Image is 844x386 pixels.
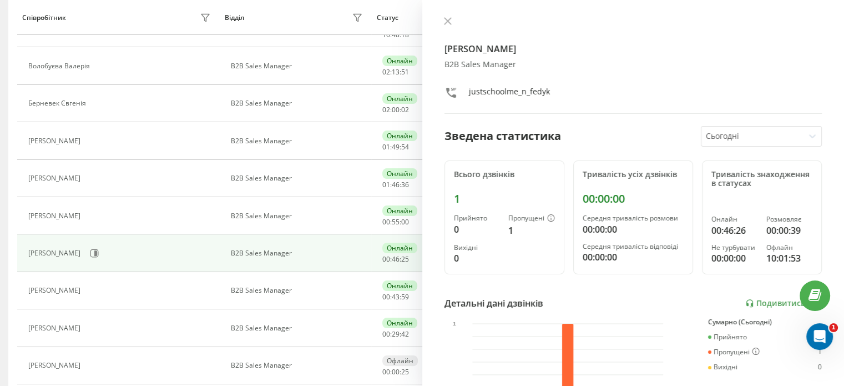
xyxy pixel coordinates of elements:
[401,254,409,264] span: 25
[382,68,409,76] div: : :
[392,180,400,189] span: 46
[231,62,366,70] div: B2B Sales Manager
[231,362,366,369] div: B2B Sales Manager
[829,323,838,332] span: 1
[225,14,244,22] div: Відділ
[392,254,400,264] span: 46
[22,14,66,22] div: Співробітник
[392,329,400,339] span: 29
[711,215,757,223] div: Онлайн
[382,243,417,253] div: Онлайн
[444,42,822,56] h4: [PERSON_NAME]
[382,142,390,152] span: 01
[382,293,409,301] div: : :
[392,67,400,77] span: 13
[382,355,418,366] div: Офлайн
[401,67,409,77] span: 51
[708,318,822,326] div: Сумарно (Сьогодні)
[711,170,812,189] div: Тривалість знаходження в статусах
[583,214,684,222] div: Середня тривалість розмови
[382,67,390,77] span: 02
[469,86,550,102] div: justschoolme_n_fedyk
[28,249,83,257] div: [PERSON_NAME]
[382,217,390,227] span: 00
[382,218,409,226] div: : :
[382,255,409,263] div: : :
[382,329,390,339] span: 00
[382,367,390,377] span: 00
[401,217,409,227] span: 00
[382,180,390,189] span: 01
[28,62,93,70] div: Волобуєва Валерія
[377,14,398,22] div: Статус
[708,348,760,357] div: Пропущені
[708,333,747,341] div: Прийнято
[818,348,822,357] div: 1
[392,142,400,152] span: 49
[382,31,409,39] div: : :
[583,223,684,236] div: 00:00:00
[766,244,812,252] div: Офлайн
[28,362,83,369] div: [PERSON_NAME]
[401,142,409,152] span: 54
[382,168,417,179] div: Онлайн
[708,363,737,371] div: Вихідні
[382,131,417,141] div: Онлайн
[583,170,684,179] div: Тривалість усіх дзвінків
[28,287,83,294] div: [PERSON_NAME]
[508,214,555,223] div: Пропущені
[401,292,409,302] span: 59
[444,60,822,69] div: B2B Sales Manager
[28,324,83,332] div: [PERSON_NAME]
[28,212,83,220] div: [PERSON_NAME]
[711,252,757,265] div: 00:00:00
[231,249,366,257] div: B2B Sales Manager
[453,320,456,327] text: 1
[818,363,822,371] div: 0
[382,181,409,189] div: : :
[766,252,812,265] div: 10:01:53
[711,244,757,252] div: Не турбувати
[28,174,83,182] div: [PERSON_NAME]
[444,128,561,144] div: Зведена статистика
[231,287,366,294] div: B2B Sales Manager
[231,137,366,145] div: B2B Sales Manager
[806,323,833,350] iframe: Intercom live chat
[711,224,757,237] div: 00:46:26
[508,224,555,237] div: 1
[382,368,409,376] div: : :
[392,292,400,302] span: 43
[454,252,499,265] div: 0
[382,318,417,328] div: Онлайн
[583,250,684,264] div: 00:00:00
[231,324,366,332] div: B2B Sales Manager
[401,367,409,377] span: 25
[382,106,409,114] div: : :
[454,244,499,252] div: Вихідні
[401,105,409,114] span: 02
[766,215,812,223] div: Розмовляє
[583,243,684,250] div: Середня тривалість відповіді
[382,330,409,338] div: : :
[766,224,812,237] div: 00:00:39
[401,329,409,339] span: 42
[454,214,499,222] div: Прийнято
[583,192,684,205] div: 00:00:00
[231,212,366,220] div: B2B Sales Manager
[382,143,409,151] div: : :
[382,254,390,264] span: 00
[401,180,409,189] span: 36
[382,93,417,104] div: Онлайн
[444,297,543,310] div: Детальні дані дзвінків
[231,99,366,107] div: B2B Sales Manager
[392,105,400,114] span: 00
[382,56,417,66] div: Онлайн
[454,223,499,236] div: 0
[28,137,83,145] div: [PERSON_NAME]
[454,170,555,179] div: Всього дзвінків
[382,292,390,302] span: 00
[392,217,400,227] span: 55
[454,192,555,205] div: 1
[28,99,89,107] div: Берневек Євгенія
[382,105,390,114] span: 02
